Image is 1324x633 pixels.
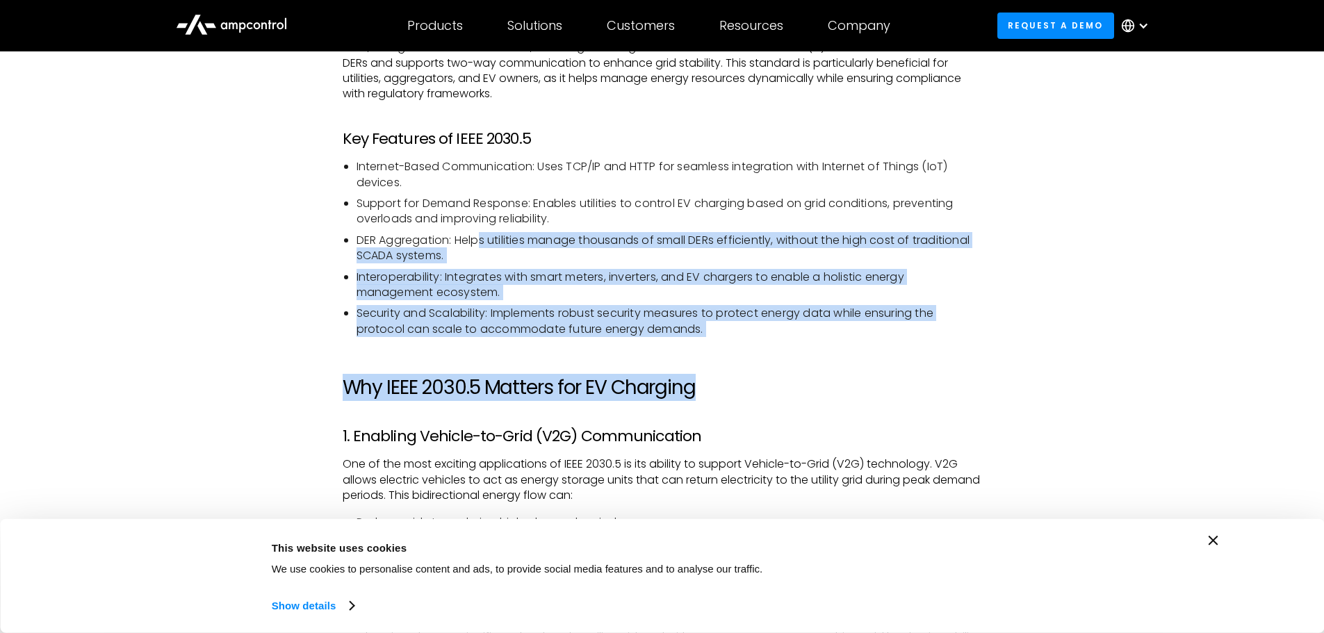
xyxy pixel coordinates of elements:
a: Show details [272,595,354,616]
div: Company [828,18,890,33]
h3: Key Features of IEEE 2030.5 [343,130,982,148]
li: Interoperability: Integrates with smart meters, inverters, and EV chargers to enable a holistic e... [357,270,982,301]
h3: 1. Enabling Vehicle-to-Grid (V2G) Communication [343,427,982,445]
li: Reduce grid stress during high-demand periods. [357,515,982,530]
li: Security and Scalability: Implements robust security measures to protect energy data while ensuri... [357,306,982,337]
div: Resources [719,18,783,33]
div: This website uses cookies [272,539,953,556]
div: Products [407,18,463,33]
h2: Why IEEE 2030.5 Matters for EV Charging [343,376,982,400]
div: Solutions [507,18,562,33]
li: Internet-Based Communication: Uses TCP/IP and HTTP for seamless integration with Internet of Thin... [357,159,982,190]
button: Close banner [1209,536,1218,545]
button: Okay [984,536,1183,576]
p: IEEE 2030.5 is a communication standard designed to facilitate secure and efficient data exchange... [343,24,982,102]
span: We use cookies to personalise content and ads, to provide social media features and to analyse ou... [272,563,763,575]
li: Support for Demand Response: Enables utilities to control EV charging based on grid conditions, p... [357,196,982,227]
div: Customers [607,18,675,33]
a: Request a demo [997,13,1114,38]
p: One of the most exciting applications of IEEE 2030.5 is its ability to support Vehicle-to-Grid (V... [343,457,982,503]
li: DER Aggregation: Helps utilities manage thousands of small DERs efficiently, without the high cos... [357,233,982,264]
